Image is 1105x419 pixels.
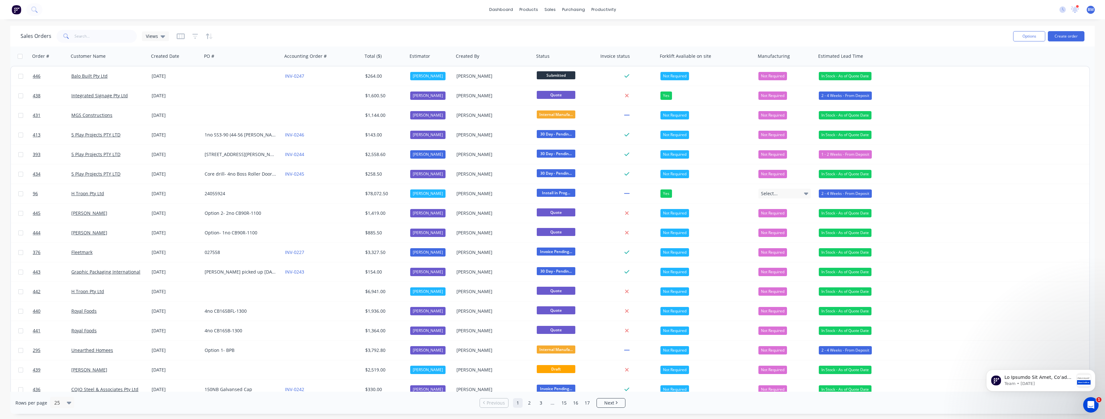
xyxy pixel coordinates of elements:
a: Fleetmark [71,249,93,255]
span: 1 [1096,397,1101,402]
div: [DATE] [152,73,199,79]
div: In Stock - As of Quote Date [819,248,871,257]
ul: Pagination [477,398,628,408]
a: 376 [33,243,71,262]
div: $3,792.80 [365,347,403,354]
div: Not Required [660,346,689,354]
div: 027558 [205,249,276,256]
a: Page 2 [525,398,534,408]
div: [PERSON_NAME] [456,288,528,295]
button: Not Required [758,248,787,257]
div: purchasing [559,5,588,14]
div: Not Required [660,307,689,315]
button: Create order [1048,31,1084,41]
div: $154.00 [365,269,403,275]
div: [PERSON_NAME] [410,111,446,119]
button: Not Required [758,366,787,374]
div: 2 - 4 Weeks - From Deposit [819,346,872,354]
div: In Stock - As of Quote Date [819,170,871,178]
span: 30 Day - Pendin... [537,130,575,138]
div: [DATE] [152,327,199,334]
div: Order # [32,53,49,59]
div: [PERSON_NAME] [410,189,446,198]
a: 441 [33,321,71,340]
div: Yes [660,189,672,198]
span: 446 [33,73,40,79]
button: Not Required [758,111,787,119]
div: [PERSON_NAME] [410,248,446,257]
div: [PERSON_NAME] [456,132,528,138]
span: 295 [33,347,40,354]
a: 5 Play Projects PTY LTD [71,171,120,177]
button: Not Required [758,72,787,80]
button: Not Required [758,327,787,335]
a: Page 1 is your current page [513,398,523,408]
span: Not Required [761,386,784,393]
div: [DATE] [152,230,199,236]
div: [DATE] [152,92,199,99]
div: [PERSON_NAME] [456,308,528,314]
div: [DATE] [152,171,199,177]
div: 2 - 4 Weeks - From Deposit [819,189,872,198]
span: Not Required [761,73,784,79]
span: Invoice Pending... [537,248,575,256]
span: Not Required [761,151,784,158]
a: MGS Constructions [71,112,112,118]
button: Not Required [758,307,787,315]
iframe: Intercom live chat [1083,397,1099,413]
button: Not Required [758,385,787,394]
span: Not Required [761,92,784,99]
div: 1no SS3-90 (44-56 [PERSON_NAME]) [205,132,276,138]
div: [DATE] [152,308,199,314]
div: [PERSON_NAME] [456,151,528,158]
a: 443 [33,262,71,282]
div: In Stock - As of Quote Date [819,209,871,217]
div: Not Required [660,111,689,119]
a: Royal Foods [71,308,97,314]
div: Created By [456,53,479,59]
div: In Stock - As of Quote Date [819,72,871,80]
div: 1 - 2 Weeks - From Deposit [819,150,872,159]
div: In Stock - As of Quote Date [819,111,871,119]
div: [PERSON_NAME] [456,249,528,256]
div: [PERSON_NAME] [456,171,528,177]
div: [PERSON_NAME] [410,131,446,139]
a: dashboard [486,5,516,14]
div: Estimated Lead Time [818,53,863,59]
span: 413 [33,132,40,138]
div: Not Required [660,268,689,276]
a: INV-0245 [285,171,304,177]
span: Not Required [761,210,784,216]
a: [PERSON_NAME] [71,210,107,216]
span: 30 Day - Pendin... [537,169,575,177]
button: Not Required [758,287,787,296]
span: Not Required [761,269,784,275]
div: Yes [660,92,672,100]
div: [PERSON_NAME] [410,287,446,296]
div: Not Required [660,150,689,159]
span: Not Required [761,327,784,334]
div: [PERSON_NAME] [410,229,446,237]
span: Rows per page [15,400,47,406]
span: 434 [33,171,40,177]
div: 24055924 [205,190,276,197]
div: [PERSON_NAME] [410,72,446,80]
h1: Sales Orders [21,33,51,39]
div: Not Required [660,209,689,217]
div: Option- 1no CB90R-1100 [205,230,276,236]
a: 442 [33,282,71,301]
div: [DATE] [152,249,199,256]
a: INV-0247 [285,73,304,79]
div: [PERSON_NAME] [410,366,446,374]
span: 436 [33,386,40,393]
button: Not Required [758,150,787,159]
span: 443 [33,269,40,275]
div: [PERSON_NAME] [410,209,446,217]
div: [DATE] [152,132,199,138]
a: INV-0246 [285,132,304,138]
span: Quote [537,208,575,216]
a: [PERSON_NAME] [71,367,107,373]
input: Search... [75,30,137,43]
div: Not Required [660,131,689,139]
span: Internal Manufa... [537,110,575,118]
